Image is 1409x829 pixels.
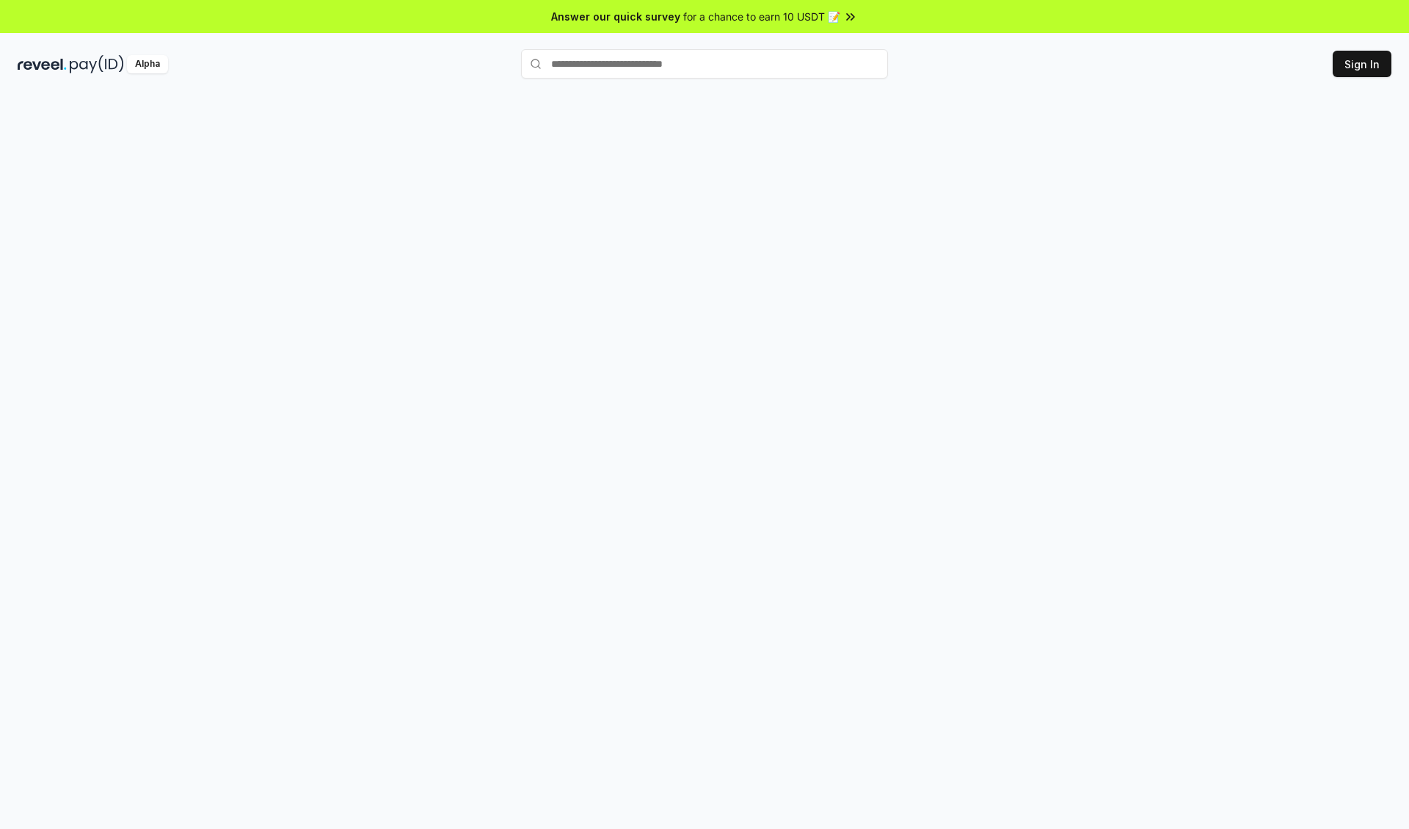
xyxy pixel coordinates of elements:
img: reveel_dark [18,55,67,73]
div: Alpha [127,55,168,73]
button: Sign In [1333,51,1391,77]
img: pay_id [70,55,124,73]
span: Answer our quick survey [551,9,680,24]
span: for a chance to earn 10 USDT 📝 [683,9,840,24]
